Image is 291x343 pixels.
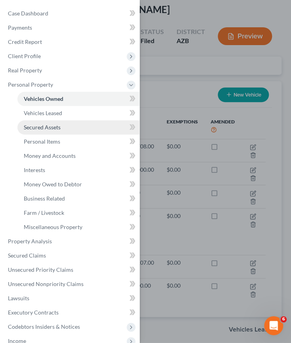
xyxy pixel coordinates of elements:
[2,234,139,248] a: Property Analysis
[24,181,82,188] span: Money Owed to Debtor
[8,280,84,287] span: Unsecured Nonpriority Claims
[8,252,46,259] span: Secured Claims
[17,177,139,191] a: Money Owed to Debtor
[24,167,45,173] span: Interests
[8,295,29,301] span: Lawsuits
[2,248,139,263] a: Secured Claims
[17,191,139,206] a: Business Related
[8,53,41,59] span: Client Profile
[8,24,32,31] span: Payments
[2,291,139,305] a: Lawsuits
[2,35,139,49] a: Credit Report
[24,124,61,131] span: Secured Assets
[17,120,139,135] a: Secured Assets
[8,266,73,273] span: Unsecured Priority Claims
[8,81,53,88] span: Personal Property
[280,316,287,322] span: 6
[24,110,62,116] span: Vehicles Leased
[264,316,283,335] iframe: Intercom live chat
[8,38,42,45] span: Credit Report
[2,6,139,21] a: Case Dashboard
[17,163,139,177] a: Interests
[24,95,63,102] span: Vehicles Owned
[8,10,48,17] span: Case Dashboard
[17,206,139,220] a: Farm / Livestock
[17,149,139,163] a: Money and Accounts
[17,135,139,149] a: Personal Items
[17,220,139,234] a: Miscellaneous Property
[8,67,42,74] span: Real Property
[24,224,82,230] span: Miscellaneous Property
[24,195,65,202] span: Business Related
[8,238,52,244] span: Property Analysis
[24,138,60,145] span: Personal Items
[2,263,139,277] a: Unsecured Priority Claims
[17,92,139,106] a: Vehicles Owned
[17,106,139,120] a: Vehicles Leased
[24,152,76,159] span: Money and Accounts
[8,309,59,316] span: Executory Contracts
[2,277,139,291] a: Unsecured Nonpriority Claims
[8,323,80,330] span: Codebtors Insiders & Notices
[24,209,64,216] span: Farm / Livestock
[2,305,139,320] a: Executory Contracts
[2,21,139,35] a: Payments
